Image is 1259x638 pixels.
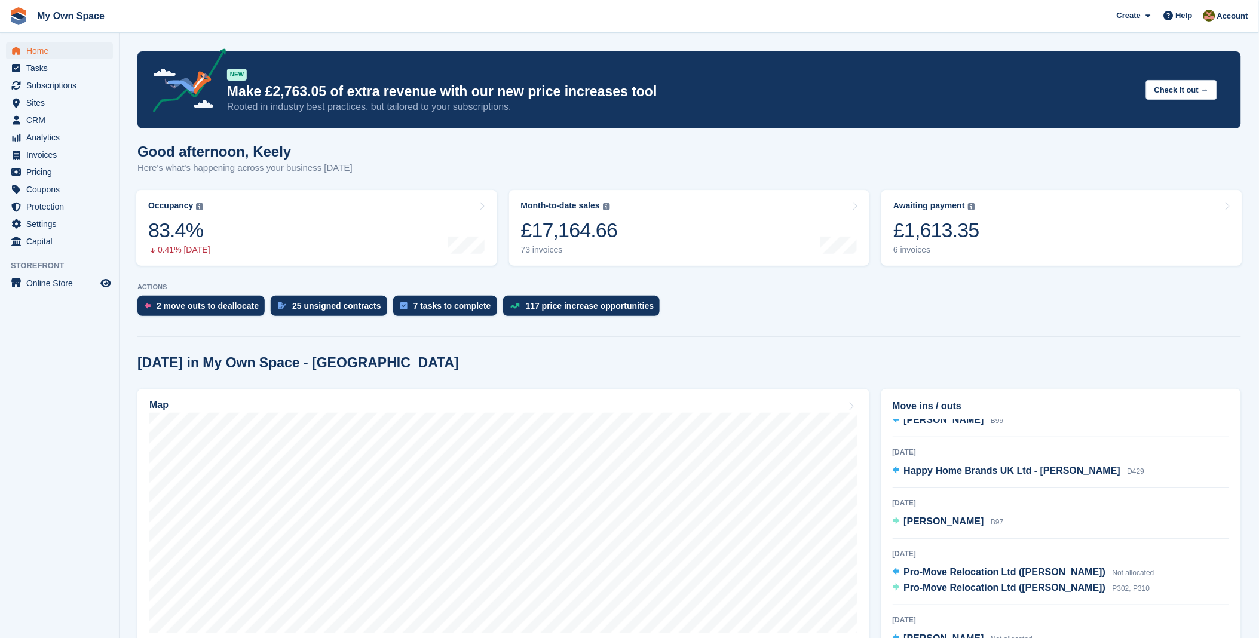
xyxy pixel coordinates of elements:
img: task-75834270c22a3079a89374b754ae025e5fb1db73e45f91037f5363f120a921f8.svg [400,302,408,309]
p: Make £2,763.05 of extra revenue with our new price increases tool [227,83,1137,100]
a: 25 unsigned contracts [271,296,393,322]
a: menu [6,77,113,94]
img: move_outs_to_deallocate_icon-f764333ba52eb49d3ac5e1228854f67142a1ed5810a6f6cc68b1a99e826820c5.svg [145,302,151,309]
div: 83.4% [148,218,210,243]
a: menu [6,164,113,180]
div: [DATE] [893,498,1230,508]
a: menu [6,94,113,111]
img: price-adjustments-announcement-icon-8257ccfd72463d97f412b2fc003d46551f7dbcb40ab6d574587a9cd5c0d94... [143,48,226,116]
span: Not allocated [1113,569,1154,577]
a: Pro-Move Relocation Ltd ([PERSON_NAME]) Not allocated [893,565,1154,581]
div: 73 invoices [521,245,618,255]
a: Pro-Move Relocation Ltd ([PERSON_NAME]) P302, P310 [893,581,1150,596]
span: Pro-Move Relocation Ltd ([PERSON_NAME]) [904,582,1106,593]
p: Here's what's happening across your business [DATE] [137,161,353,175]
img: stora-icon-8386f47178a22dfd0bd8f6a31ec36ba5ce8667c1dd55bd0f319d3a0aa187defe.svg [10,7,27,25]
div: 0.41% [DATE] [148,245,210,255]
span: Pro-Move Relocation Ltd ([PERSON_NAME]) [904,567,1106,577]
a: My Own Space [32,6,109,26]
span: Happy Home Brands UK Ltd - [PERSON_NAME] [904,465,1121,476]
div: 117 price increase opportunities [526,301,654,311]
button: Check it out → [1146,80,1217,100]
a: [PERSON_NAME] B99 [893,413,1004,428]
div: £17,164.66 [521,218,618,243]
img: price_increase_opportunities-93ffe204e8149a01c8c9dc8f82e8f89637d9d84a8eef4429ea346261dce0b2c0.svg [510,303,520,309]
a: Month-to-date sales £17,164.66 73 invoices [509,190,870,266]
img: icon-info-grey-7440780725fd019a000dd9b08b2336e03edf1995a4989e88bcd33f0948082b44.svg [603,203,610,210]
img: contract_signature_icon-13c848040528278c33f63329250d36e43548de30e8caae1d1a13099fd9432cc5.svg [278,302,286,309]
span: Pricing [26,164,98,180]
span: [PERSON_NAME] [904,415,984,425]
span: Storefront [11,260,119,272]
a: Happy Home Brands UK Ltd - [PERSON_NAME] D429 [893,464,1145,479]
div: NEW [227,69,247,81]
a: menu [6,112,113,128]
a: menu [6,129,113,146]
a: [PERSON_NAME] B97 [893,514,1004,530]
span: Coupons [26,181,98,198]
div: Awaiting payment [893,201,965,211]
a: 7 tasks to complete [393,296,503,322]
span: B99 [991,416,1003,425]
a: 2 move outs to deallocate [137,296,271,322]
span: B97 [991,518,1003,526]
span: Account [1217,10,1248,22]
span: Sites [26,94,98,111]
div: 25 unsigned contracts [292,301,381,311]
span: D429 [1128,467,1145,476]
div: Occupancy [148,201,193,211]
img: Keely Collin [1203,10,1215,22]
a: menu [6,198,113,215]
a: menu [6,181,113,198]
img: icon-info-grey-7440780725fd019a000dd9b08b2336e03edf1995a4989e88bcd33f0948082b44.svg [196,203,203,210]
a: 117 price increase opportunities [503,296,666,322]
h1: Good afternoon, Keely [137,143,353,159]
a: menu [6,216,113,232]
p: ACTIONS [137,283,1241,291]
div: £1,613.35 [893,218,979,243]
span: Analytics [26,129,98,146]
div: 6 invoices [893,245,979,255]
a: Preview store [99,276,113,290]
span: Help [1176,10,1193,22]
div: [DATE] [893,447,1230,458]
a: menu [6,233,113,250]
h2: [DATE] in My Own Space - [GEOGRAPHIC_DATA] [137,355,459,371]
div: [DATE] [893,548,1230,559]
img: icon-info-grey-7440780725fd019a000dd9b08b2336e03edf1995a4989e88bcd33f0948082b44.svg [968,203,975,210]
a: menu [6,60,113,76]
a: menu [6,146,113,163]
span: Online Store [26,275,98,292]
span: Home [26,42,98,59]
span: Protection [26,198,98,215]
div: [DATE] [893,615,1230,625]
p: Rooted in industry best practices, but tailored to your subscriptions. [227,100,1137,114]
span: Capital [26,233,98,250]
h2: Move ins / outs [893,399,1230,413]
span: Invoices [26,146,98,163]
span: Tasks [26,60,98,76]
a: Occupancy 83.4% 0.41% [DATE] [136,190,497,266]
span: Create [1117,10,1141,22]
div: 2 move outs to deallocate [157,301,259,311]
span: Settings [26,216,98,232]
span: P302, P310 [1113,584,1150,593]
span: CRM [26,112,98,128]
a: Awaiting payment £1,613.35 6 invoices [881,190,1242,266]
div: Month-to-date sales [521,201,600,211]
a: menu [6,275,113,292]
h2: Map [149,400,169,410]
div: 7 tasks to complete [413,301,491,311]
span: [PERSON_NAME] [904,516,984,526]
span: Subscriptions [26,77,98,94]
a: menu [6,42,113,59]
